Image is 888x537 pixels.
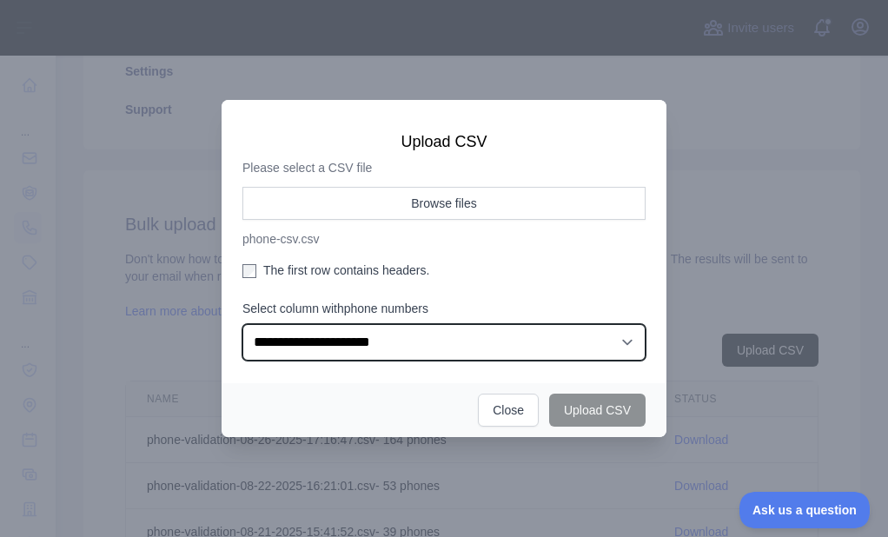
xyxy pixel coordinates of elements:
[242,230,646,248] p: phone-csv.csv
[242,187,646,220] button: Browse files
[242,131,646,152] h3: Upload CSV
[739,492,871,528] iframe: Toggle Customer Support
[242,264,256,278] input: The first row contains headers.
[242,159,646,176] p: Please select a CSV file
[242,300,646,317] label: Select column with phone numbers
[478,394,539,427] button: Close
[549,394,646,427] button: Upload CSV
[242,262,646,279] label: The first row contains headers.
